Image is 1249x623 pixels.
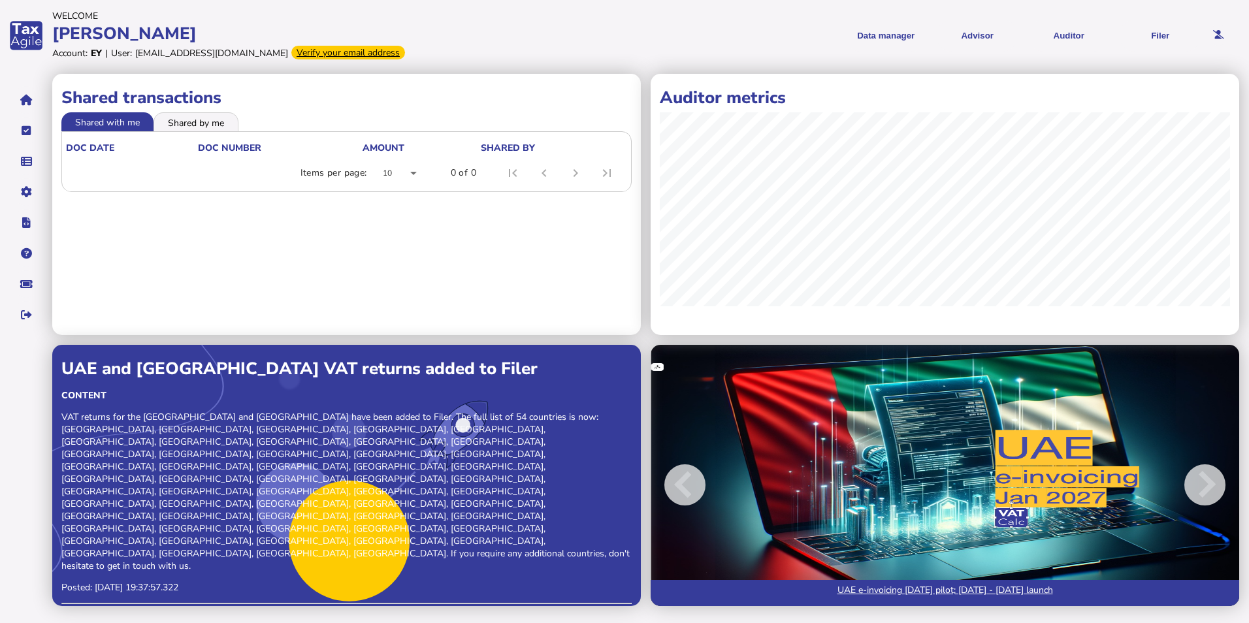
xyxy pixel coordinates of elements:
[660,86,1230,109] h1: Auditor metrics
[21,161,32,162] i: Data manager
[105,47,108,59] div: |
[12,301,40,328] button: Sign out
[135,47,288,59] div: [EMAIL_ADDRESS][DOMAIN_NAME]
[12,178,40,206] button: Manage settings
[66,142,114,154] div: doc date
[12,86,40,114] button: Home
[845,20,927,52] button: Shows a dropdown of Data manager options
[61,86,632,109] h1: Shared transactions
[560,157,591,189] button: Next page
[363,142,404,154] div: Amount
[591,157,623,189] button: Last page
[61,112,154,131] li: Shared with me
[497,157,528,189] button: First page
[61,389,632,402] div: Content
[936,20,1018,52] button: Shows a dropdown of VAT Advisor options
[651,580,1239,606] a: UAE e-invoicing [DATE] pilot; [DATE] - [DATE] launch
[12,240,40,267] button: Help pages
[12,117,40,144] button: Tasks
[451,167,476,180] div: 0 of 0
[1213,31,1224,39] i: Email needs to be verified
[91,47,102,59] div: EY
[52,10,624,22] div: Welcome
[52,22,624,45] div: [PERSON_NAME]
[154,112,238,131] li: Shared by me
[528,157,560,189] button: Previous page
[52,47,88,59] div: Account:
[12,148,40,175] button: Data manager
[300,167,367,180] div: Items per page:
[66,142,197,154] div: doc date
[481,142,535,154] div: shared by
[198,142,361,154] div: doc number
[1028,20,1110,52] button: Auditor
[61,357,632,380] div: UAE and [GEOGRAPHIC_DATA] VAT returns added to Filer
[1119,20,1201,52] button: Filer
[12,270,40,298] button: Raise a support ticket
[111,47,132,59] div: User:
[1129,354,1239,615] button: Next
[651,354,760,615] button: Previous
[61,411,632,572] p: VAT returns for the [GEOGRAPHIC_DATA] and [GEOGRAPHIC_DATA] have been added to Filer. The full li...
[291,46,405,59] div: Verify your email address
[61,581,632,594] p: Posted: [DATE] 19:37:57.322
[363,142,479,154] div: Amount
[198,142,261,154] div: doc number
[12,209,40,236] button: Developer hub links
[651,345,1239,606] img: Image for blog post: UAE e-invoicing July 2026 pilot; Jan - Oct 2027 launch
[481,142,624,154] div: shared by
[630,20,1202,52] menu: navigate products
